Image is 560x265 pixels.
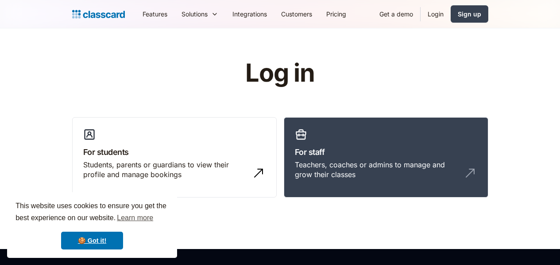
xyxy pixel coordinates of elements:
h1: Log in [139,59,421,87]
a: Sign up [451,5,488,23]
a: home [72,8,125,20]
a: Pricing [319,4,353,24]
a: Customers [274,4,319,24]
div: Students, parents or guardians to view their profile and manage bookings [83,160,248,180]
div: cookieconsent [7,192,177,258]
h3: For staff [295,146,477,158]
a: Features [135,4,174,24]
div: Solutions [182,9,208,19]
a: learn more about cookies [116,211,154,225]
a: Login [421,4,451,24]
a: Integrations [225,4,274,24]
a: Get a demo [372,4,420,24]
a: dismiss cookie message [61,232,123,249]
div: Teachers, coaches or admins to manage and grow their classes [295,160,460,180]
span: This website uses cookies to ensure you get the best experience on our website. [15,201,169,225]
div: Sign up [458,9,481,19]
a: For staffTeachers, coaches or admins to manage and grow their classes [284,117,488,198]
h3: For students [83,146,266,158]
div: Solutions [174,4,225,24]
a: For studentsStudents, parents or guardians to view their profile and manage bookings [72,117,277,198]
